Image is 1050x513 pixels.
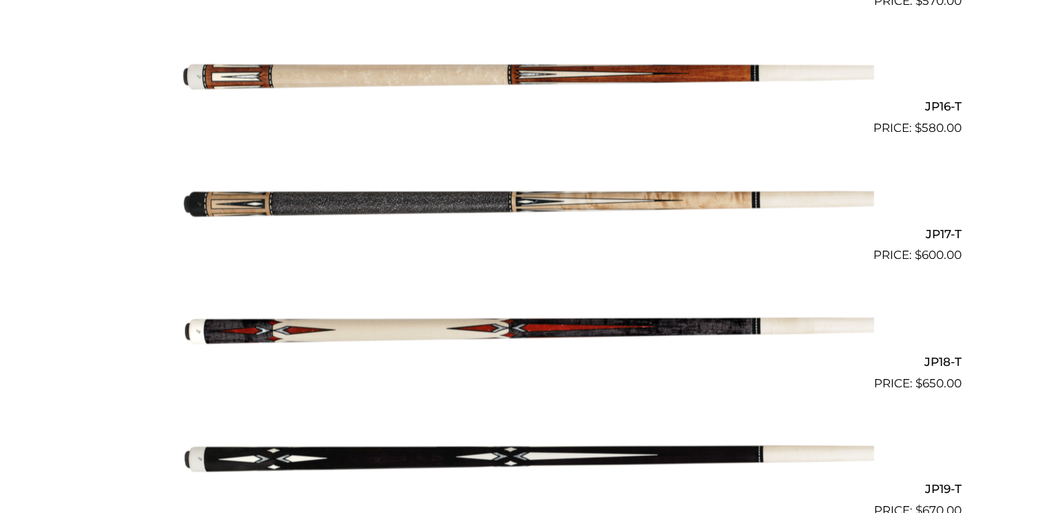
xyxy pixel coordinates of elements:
[177,143,874,259] img: JP17-T
[915,121,922,135] span: $
[915,121,962,135] bdi: 580.00
[89,143,962,264] a: JP17-T $600.00
[915,376,922,389] span: $
[915,248,962,262] bdi: 600.00
[89,221,962,246] h2: JP17-T
[89,348,962,374] h2: JP18-T
[89,476,962,501] h2: JP19-T
[89,16,962,137] a: JP16-T $580.00
[177,16,874,132] img: JP16-T
[89,270,962,391] a: JP18-T $650.00
[915,376,962,389] bdi: 650.00
[915,248,922,262] span: $
[89,94,962,119] h2: JP16-T
[177,270,874,386] img: JP18-T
